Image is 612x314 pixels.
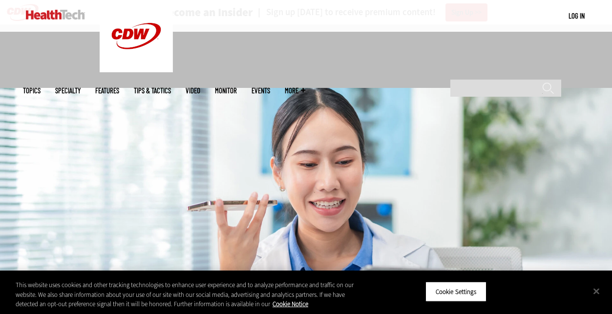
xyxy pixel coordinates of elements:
a: Features [95,87,119,94]
img: Home [26,10,85,20]
button: Cookie Settings [425,281,486,302]
div: This website uses cookies and other tracking technologies to enhance user experience and to analy... [16,280,367,309]
button: Close [586,280,607,302]
a: MonITor [215,87,237,94]
span: Topics [23,87,41,94]
div: User menu [569,11,585,21]
a: Log in [569,11,585,20]
a: Tips & Tactics [134,87,171,94]
a: Video [186,87,200,94]
span: More [285,87,305,94]
a: Events [252,87,270,94]
a: More information about your privacy [273,300,308,308]
a: CDW [100,64,173,75]
span: Specialty [55,87,81,94]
